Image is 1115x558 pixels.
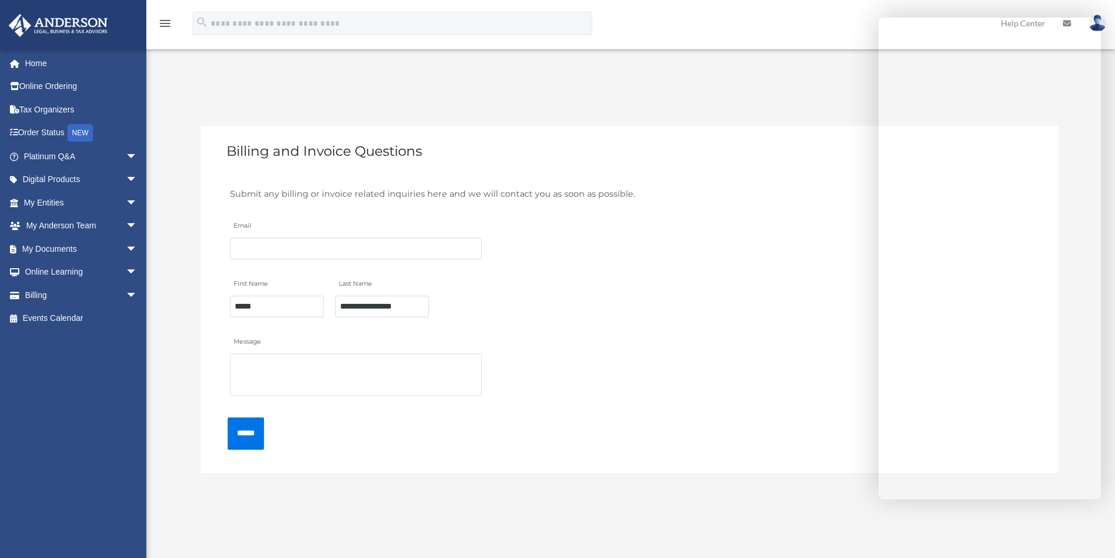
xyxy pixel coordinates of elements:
[8,283,155,307] a: Billingarrow_drop_down
[8,191,155,214] a: My Entitiesarrow_drop_down
[8,145,155,168] a: Platinum Q&Aarrow_drop_down
[126,237,149,261] span: arrow_drop_down
[335,278,375,290] label: Last Name
[5,14,111,37] img: Anderson Advisors Platinum Portal
[8,237,155,261] a: My Documentsarrow_drop_down
[230,187,1029,201] div: Submit any billing or invoice related inquiries here and we will contact you as soon as possible.
[8,75,155,98] a: Online Ordering
[8,121,155,145] a: Order StatusNEW
[126,168,149,192] span: arrow_drop_down
[201,126,1058,176] h3: Billing and Invoice Questions
[195,16,208,29] i: search
[230,278,271,290] label: First Name
[158,20,172,30] a: menu
[230,336,347,348] label: Message
[230,220,347,232] label: Email
[8,261,155,284] a: Online Learningarrow_drop_down
[126,283,149,307] span: arrow_drop_down
[8,98,155,121] a: Tax Organizers
[126,145,149,169] span: arrow_drop_down
[67,124,93,142] div: NEW
[126,214,149,238] span: arrow_drop_down
[8,52,155,75] a: Home
[8,307,155,330] a: Events Calendar
[879,18,1101,499] iframe: Chat Window
[1089,15,1106,32] img: User Pic
[8,214,155,238] a: My Anderson Teamarrow_drop_down
[158,16,172,30] i: menu
[126,191,149,215] span: arrow_drop_down
[126,261,149,285] span: arrow_drop_down
[8,168,155,191] a: Digital Productsarrow_drop_down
